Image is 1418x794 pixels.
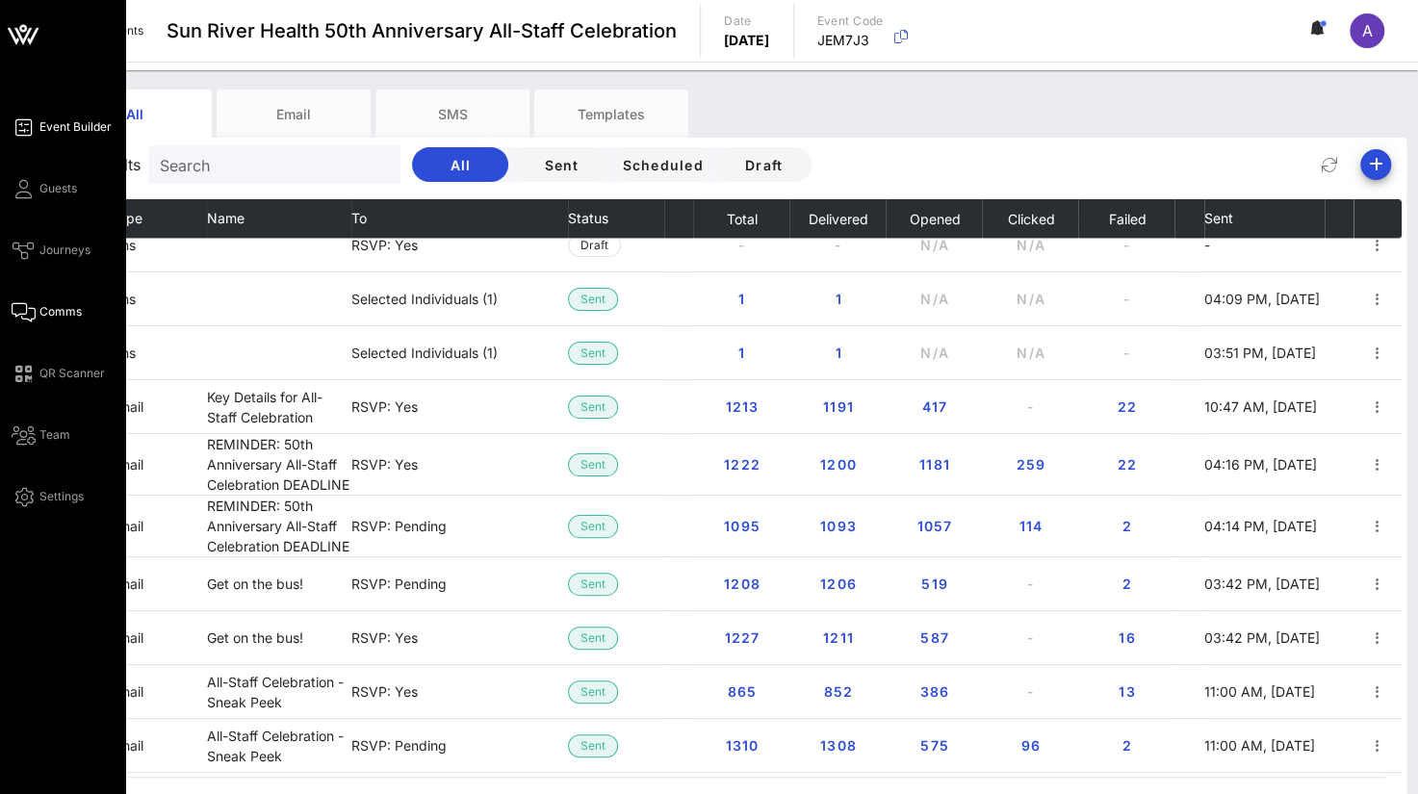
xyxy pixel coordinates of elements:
[708,448,776,482] button: 1222
[1107,199,1146,238] button: Failed
[207,210,245,226] span: Name
[217,90,371,138] div: Email
[58,90,212,138] div: All
[207,557,351,611] td: Get on the bus!
[1096,675,1157,709] button: 13
[1204,576,1320,592] span: 03:42 PM, [DATE]
[822,629,854,646] span: 1211
[39,365,105,382] span: QR Scanner
[351,210,367,226] span: To
[580,289,606,310] span: Sent
[351,326,568,380] td: Selected Individuals (1)
[39,488,84,505] span: Settings
[822,683,853,700] span: 852
[580,343,606,364] span: Sent
[817,31,884,50] p: JEM7J3
[351,434,568,496] td: RSVP: Yes
[207,434,351,496] td: REMINDER: 50th Anniversary All-Staff Celebration DEADLINE
[1350,13,1384,48] div: A
[710,282,772,317] button: 1
[111,326,207,380] td: sms
[708,567,776,602] button: 1208
[207,496,351,557] td: REMINDER: 50th Anniversary All-Staff Celebration DEADLINE
[1006,199,1054,238] button: Clicked
[568,210,608,226] span: Status
[513,147,609,182] button: Sent
[710,336,772,371] button: 1
[918,683,949,700] span: 386
[1204,345,1316,361] span: 03:51 PM, [DATE]
[807,282,868,317] button: 1
[1111,737,1142,754] span: 2
[1078,199,1174,238] th: Failed
[111,380,207,434] td: email
[111,557,207,611] td: email
[12,239,90,262] a: Journeys
[1111,576,1142,592] span: 2
[1096,621,1157,655] button: 16
[726,683,757,700] span: 865
[903,390,965,424] button: 417
[1015,456,1045,473] span: 259
[351,611,568,665] td: RSVP: Yes
[999,729,1061,763] button: 96
[918,398,949,415] span: 417
[167,16,677,45] span: Sun River Health 50th Anniversary All-Staff Celebration
[12,115,112,139] a: Event Builder
[724,12,770,31] p: Date
[731,157,796,173] span: Draft
[726,345,757,361] span: 1
[534,90,688,138] div: Templates
[724,31,770,50] p: [DATE]
[111,719,207,773] td: email
[12,177,77,200] a: Guests
[39,303,82,320] span: Comms
[207,380,351,434] td: Key Details for All-Staff Celebration
[580,735,606,756] span: Sent
[903,621,965,655] button: 587
[903,567,965,602] button: 519
[726,291,757,307] span: 1
[982,199,1078,238] th: Clicked
[808,199,868,238] button: Delivered
[1006,211,1054,227] span: Clicked
[1107,211,1146,227] span: Failed
[1111,683,1142,700] span: 13
[351,496,568,557] td: RSVP: Pending
[351,719,568,773] td: RSVP: Pending
[351,272,568,326] td: Selected Individuals (1)
[580,574,606,595] span: Sent
[724,737,759,754] span: 1310
[351,557,568,611] td: RSVP: Pending
[900,509,967,544] button: 1057
[804,729,872,763] button: 1308
[918,456,950,473] span: 1181
[39,242,90,259] span: Journeys
[351,199,568,238] th: To
[908,211,960,227] span: Opened
[918,629,949,646] span: 587
[580,235,608,256] span: Draft
[708,509,776,544] button: 1095
[822,345,853,361] span: 1
[822,398,854,415] span: 1191
[804,567,872,602] button: 1206
[580,454,606,475] span: Sent
[726,199,758,238] button: Total
[807,621,869,655] button: 1211
[207,665,351,719] td: All-Staff Celebration - Sneak Peek
[111,218,207,272] td: sms
[908,199,960,238] button: Opened
[723,456,761,473] span: 1222
[709,390,774,424] button: 1213
[1204,683,1315,700] span: 11:00 AM, [DATE]
[111,199,207,238] th: Type
[1096,567,1157,602] button: 2
[1204,737,1315,754] span: 11:00 AM, [DATE]
[915,518,952,534] span: 1057
[918,576,949,592] span: 519
[1015,518,1045,534] span: 114
[693,199,789,238] th: Total
[903,675,965,709] button: 386
[1111,456,1142,473] span: 22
